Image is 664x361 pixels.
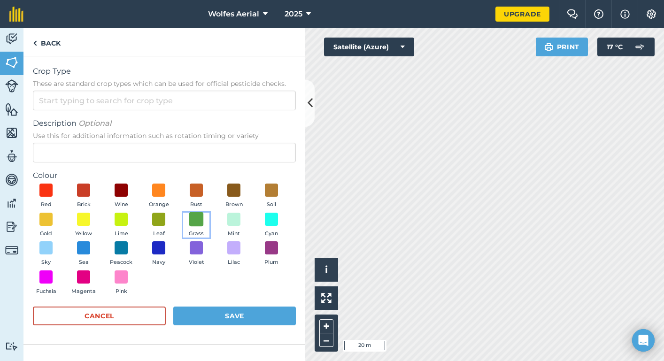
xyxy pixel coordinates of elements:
[567,9,578,19] img: Two speech bubbles overlapping with the left bubble in the forefront
[5,244,18,257] img: svg+xml;base64,PD94bWwgdmVyc2lvbj0iMS4wIiBlbmNvZGluZz0idXRmLTgiPz4KPCEtLSBHZW5lcmF0b3I6IEFkb2JlIE...
[33,170,296,181] label: Colour
[110,258,132,267] span: Peacock
[79,258,89,267] span: Sea
[5,173,18,187] img: svg+xml;base64,PD94bWwgdmVyc2lvbj0iMS4wIiBlbmNvZGluZz0idXRmLTgiPz4KPCEtLSBHZW5lcmF0b3I6IEFkb2JlIE...
[70,270,97,296] button: Magenta
[33,213,59,238] button: Gold
[78,119,111,128] em: Optional
[33,38,37,49] img: svg+xml;base64,PHN2ZyB4bWxucz0iaHR0cDovL3d3dy53My5vcmcvMjAwMC9zdmciIHdpZHRoPSI5IiBoZWlnaHQ9IjI0Ii...
[108,270,134,296] button: Pink
[225,200,243,209] span: Brown
[149,200,169,209] span: Orange
[495,7,549,22] a: Upgrade
[23,28,70,56] a: Back
[70,184,97,209] button: Brick
[115,230,128,238] span: Lime
[325,264,328,276] span: i
[146,184,172,209] button: Orange
[75,230,92,238] span: Yellow
[108,184,134,209] button: Wine
[189,230,204,238] span: Grass
[33,241,59,267] button: Sky
[221,184,247,209] button: Brown
[607,38,623,56] span: 17 ° C
[33,307,166,325] button: Cancel
[33,91,296,110] input: Start typing to search for crop type
[77,200,91,209] span: Brick
[33,131,296,140] span: Use this for additional information such as rotation timing or variety
[40,230,52,238] span: Gold
[36,287,56,296] span: Fuchsia
[5,32,18,46] img: svg+xml;base64,PD94bWwgdmVyc2lvbj0iMS4wIiBlbmNvZGluZz0idXRmLTgiPz4KPCEtLSBHZW5lcmF0b3I6IEFkb2JlIE...
[5,342,18,351] img: svg+xml;base64,PD94bWwgdmVyc2lvbj0iMS4wIiBlbmNvZGluZz0idXRmLTgiPz4KPCEtLSBHZW5lcmF0b3I6IEFkb2JlIE...
[264,258,278,267] span: Plum
[146,241,172,267] button: Navy
[70,213,97,238] button: Yellow
[597,38,655,56] button: 17 °C
[630,38,649,56] img: svg+xml;base64,PD94bWwgdmVyc2lvbj0iMS4wIiBlbmNvZGluZz0idXRmLTgiPz4KPCEtLSBHZW5lcmF0b3I6IEFkb2JlIE...
[41,258,51,267] span: Sky
[5,79,18,92] img: svg+xml;base64,PD94bWwgdmVyc2lvbj0iMS4wIiBlbmNvZGluZz0idXRmLTgiPz4KPCEtLSBHZW5lcmF0b3I6IEFkb2JlIE...
[258,241,285,267] button: Plum
[221,241,247,267] button: Lilac
[173,307,296,325] button: Save
[190,200,202,209] span: Rust
[536,38,588,56] button: Print
[5,126,18,140] img: svg+xml;base64,PHN2ZyB4bWxucz0iaHR0cDovL3d3dy53My5vcmcvMjAwMC9zdmciIHdpZHRoPSI1NiIgaGVpZ2h0PSI2MC...
[632,329,655,352] div: Open Intercom Messenger
[153,230,165,238] span: Leaf
[41,200,52,209] span: Red
[33,184,59,209] button: Red
[324,38,414,56] button: Satellite (Azure)
[319,319,333,333] button: +
[620,8,630,20] img: svg+xml;base64,PHN2ZyB4bWxucz0iaHR0cDovL3d3dy53My5vcmcvMjAwMC9zdmciIHdpZHRoPSIxNyIgaGVpZ2h0PSIxNy...
[593,9,604,19] img: A question mark icon
[183,184,209,209] button: Rust
[544,41,553,53] img: svg+xml;base64,PHN2ZyB4bWxucz0iaHR0cDovL3d3dy53My5vcmcvMjAwMC9zdmciIHdpZHRoPSIxOSIgaGVpZ2h0PSIyNC...
[5,196,18,210] img: svg+xml;base64,PD94bWwgdmVyc2lvbj0iMS4wIiBlbmNvZGluZz0idXRmLTgiPz4KPCEtLSBHZW5lcmF0b3I6IEFkb2JlIE...
[5,55,18,69] img: svg+xml;base64,PHN2ZyB4bWxucz0iaHR0cDovL3d3dy53My5vcmcvMjAwMC9zdmciIHdpZHRoPSI1NiIgaGVpZ2h0PSI2MC...
[208,8,259,20] span: Wolfes Aerial
[146,213,172,238] button: Leaf
[228,258,240,267] span: Lilac
[646,9,657,19] img: A cog icon
[321,293,332,303] img: Four arrows, one pointing top left, one top right, one bottom right and the last bottom left
[183,241,209,267] button: Violet
[9,7,23,22] img: fieldmargin Logo
[33,118,296,129] span: Description
[5,220,18,234] img: svg+xml;base64,PD94bWwgdmVyc2lvbj0iMS4wIiBlbmNvZGluZz0idXRmLTgiPz4KPCEtLSBHZW5lcmF0b3I6IEFkb2JlIE...
[258,184,285,209] button: Soil
[228,230,240,238] span: Mint
[108,213,134,238] button: Lime
[267,200,276,209] span: Soil
[265,230,278,238] span: Cyan
[315,258,338,282] button: i
[33,66,296,77] span: Crop Type
[183,213,209,238] button: Grass
[33,270,59,296] button: Fuchsia
[189,258,204,267] span: Violet
[285,8,302,20] span: 2025
[70,241,97,267] button: Sea
[221,213,247,238] button: Mint
[5,149,18,163] img: svg+xml;base64,PD94bWwgdmVyc2lvbj0iMS4wIiBlbmNvZGluZz0idXRmLTgiPz4KPCEtLSBHZW5lcmF0b3I6IEFkb2JlIE...
[71,287,96,296] span: Magenta
[5,102,18,116] img: svg+xml;base64,PHN2ZyB4bWxucz0iaHR0cDovL3d3dy53My5vcmcvMjAwMC9zdmciIHdpZHRoPSI1NiIgaGVpZ2h0PSI2MC...
[258,213,285,238] button: Cyan
[108,241,134,267] button: Peacock
[115,200,128,209] span: Wine
[116,287,127,296] span: Pink
[152,258,165,267] span: Navy
[319,333,333,347] button: –
[33,79,296,88] span: These are standard crop types which can be used for official pesticide checks.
